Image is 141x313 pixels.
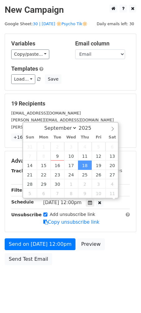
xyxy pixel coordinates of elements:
span: September 13, 2025 [105,151,119,161]
span: Wed [64,135,78,139]
span: September 18, 2025 [78,161,92,170]
span: Tue [51,135,64,139]
span: September 9, 2025 [51,151,64,161]
span: September 6, 2025 [105,142,119,151]
a: Load... [11,74,35,84]
span: September 29, 2025 [37,179,51,189]
span: Fri [92,135,105,139]
span: September 7, 2025 [23,151,37,161]
span: September 30, 2025 [51,179,64,189]
span: Daily emails left: 30 [95,21,136,27]
h5: Advanced [11,157,130,164]
iframe: Chat Widget [110,283,141,313]
span: Sat [105,135,119,139]
strong: Unsubscribe [11,212,42,217]
span: October 2, 2025 [78,179,92,189]
strong: Tracking [11,168,32,173]
a: 30 | [DATE] 🔆Psycho Tik🔆 [33,21,87,26]
small: [EMAIL_ADDRESS][DOMAIN_NAME] [11,111,81,115]
h5: 19 Recipients [11,100,130,107]
span: September 27, 2025 [105,170,119,179]
span: September 10, 2025 [64,151,78,161]
span: September 4, 2025 [78,142,92,151]
span: September 1, 2025 [37,142,51,151]
span: September 15, 2025 [37,161,51,170]
span: September 25, 2025 [78,170,92,179]
span: September 12, 2025 [92,151,105,161]
a: Daily emails left: 30 [95,21,136,26]
span: October 6, 2025 [37,189,51,198]
strong: Schedule [11,199,34,204]
span: September 22, 2025 [37,170,51,179]
button: Save [45,74,61,84]
span: [DATE] 12:00pm [43,200,82,205]
span: September 26, 2025 [92,170,105,179]
span: September 16, 2025 [51,161,64,170]
input: Year [77,125,100,131]
span: Sun [23,135,37,139]
span: October 1, 2025 [64,179,78,189]
h5: Variables [11,40,66,47]
span: September 17, 2025 [64,161,78,170]
strong: Filters [11,188,27,193]
h2: New Campaign [5,5,136,15]
a: Copy/paste... [11,49,49,59]
span: September 23, 2025 [51,170,64,179]
span: October 8, 2025 [64,189,78,198]
span: September 19, 2025 [92,161,105,170]
span: Mon [37,135,51,139]
a: +16 more [11,133,37,141]
span: October 9, 2025 [78,189,92,198]
h5: Email column [75,40,130,47]
span: September 21, 2025 [23,170,37,179]
span: October 11, 2025 [105,189,119,198]
span: September 5, 2025 [92,142,105,151]
span: Thu [78,135,92,139]
label: Add unsubscribe link [50,211,95,218]
span: October 7, 2025 [51,189,64,198]
span: September 28, 2025 [23,179,37,189]
span: August 31, 2025 [23,142,37,151]
small: Google Sheet: [5,21,87,26]
span: September 2, 2025 [51,142,64,151]
small: [PERSON_NAME][EMAIL_ADDRESS][DOMAIN_NAME] [11,125,114,129]
label: UTM Codes [98,167,122,174]
small: [PERSON_NAME][EMAIL_ADDRESS][DOMAIN_NAME] [11,118,114,122]
span: September 8, 2025 [37,151,51,161]
span: October 4, 2025 [105,179,119,189]
a: Templates [11,65,38,72]
span: September 20, 2025 [105,161,119,170]
a: Copy unsubscribe link [43,219,100,225]
span: September 24, 2025 [64,170,78,179]
span: October 3, 2025 [92,179,105,189]
span: October 10, 2025 [92,189,105,198]
span: September 11, 2025 [78,151,92,161]
span: September 14, 2025 [23,161,37,170]
a: Preview [77,238,105,250]
a: Send on [DATE] 12:00pm [5,238,75,250]
span: October 5, 2025 [23,189,37,198]
a: Send Test Email [5,253,52,265]
span: September 3, 2025 [64,142,78,151]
